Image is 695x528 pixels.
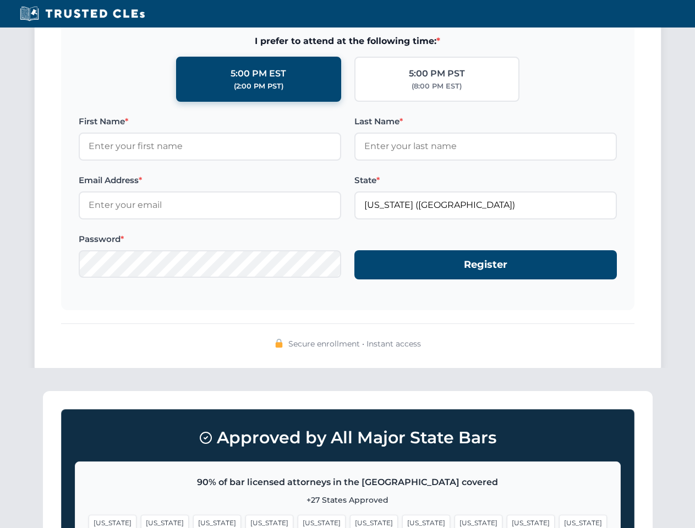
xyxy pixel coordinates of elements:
[354,115,617,128] label: Last Name
[79,191,341,219] input: Enter your email
[234,81,283,92] div: (2:00 PM PST)
[275,339,283,348] img: 🔒
[79,233,341,246] label: Password
[79,115,341,128] label: First Name
[17,5,148,22] img: Trusted CLEs
[89,475,607,490] p: 90% of bar licensed attorneys in the [GEOGRAPHIC_DATA] covered
[75,423,621,453] h3: Approved by All Major State Bars
[231,67,286,81] div: 5:00 PM EST
[354,133,617,160] input: Enter your last name
[288,338,421,350] span: Secure enrollment • Instant access
[409,67,465,81] div: 5:00 PM PST
[89,494,607,506] p: +27 States Approved
[79,174,341,187] label: Email Address
[79,34,617,48] span: I prefer to attend at the following time:
[412,81,462,92] div: (8:00 PM EST)
[354,174,617,187] label: State
[354,250,617,279] button: Register
[79,133,341,160] input: Enter your first name
[354,191,617,219] input: Florida (FL)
